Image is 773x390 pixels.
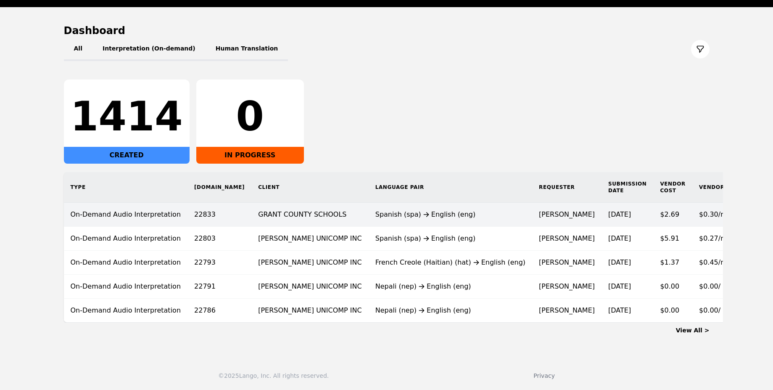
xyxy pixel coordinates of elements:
[64,251,188,275] td: On-Demand Audio Interpretation
[699,282,720,290] span: $0.00/
[653,251,692,275] td: $1.37
[251,227,369,251] td: [PERSON_NAME] UNICOMP INC
[375,210,525,220] div: Spanish (spa) English (eng)
[92,37,206,61] button: Interpretation (On-demand)
[64,299,188,323] td: On-Demand Audio Interpretation
[608,234,631,242] time: [DATE]
[699,306,720,314] span: $0.00/
[699,210,744,218] span: $0.30/minute
[71,96,183,137] div: 1414
[187,227,251,251] td: 22803
[375,305,525,316] div: Nepali (nep) English (eng)
[218,371,329,380] div: © 2025 Lango, Inc. All rights reserved.
[532,227,602,251] td: [PERSON_NAME]
[187,203,251,227] td: 22833
[187,251,251,275] td: 22793
[699,234,744,242] span: $0.27/minute
[251,251,369,275] td: [PERSON_NAME] UNICOMP INC
[532,203,602,227] td: [PERSON_NAME]
[608,306,631,314] time: [DATE]
[608,210,631,218] time: [DATE]
[64,37,92,61] button: All
[64,172,188,203] th: Type
[251,203,369,227] td: GRANT COUNTY SCHOOLS
[692,172,751,203] th: Vendor Rate
[196,147,304,164] div: IN PROGRESS
[64,203,188,227] td: On-Demand Audio Interpretation
[533,372,555,379] a: Privacy
[64,275,188,299] td: On-Demand Audio Interpretation
[251,172,369,203] th: Client
[691,40,710,58] button: Filter
[251,275,369,299] td: [PERSON_NAME] UNICOMP INC
[64,147,190,164] div: CREATED
[187,299,251,323] td: 22786
[369,172,532,203] th: Language Pair
[653,299,692,323] td: $0.00
[653,275,692,299] td: $0.00
[206,37,288,61] button: Human Translation
[532,251,602,275] td: [PERSON_NAME]
[532,299,602,323] td: [PERSON_NAME]
[251,299,369,323] td: [PERSON_NAME] UNICOMP INC
[375,233,525,244] div: Spanish (spa) English (eng)
[608,258,631,266] time: [DATE]
[203,96,297,137] div: 0
[602,172,653,203] th: Submission Date
[64,227,188,251] td: On-Demand Audio Interpretation
[187,172,251,203] th: [DOMAIN_NAME]
[608,282,631,290] time: [DATE]
[532,275,602,299] td: [PERSON_NAME]
[653,203,692,227] td: $2.69
[653,172,692,203] th: Vendor Cost
[64,24,710,37] h1: Dashboard
[187,275,251,299] td: 22791
[375,257,525,268] div: French Creole (Haitian) (hat) English (eng)
[532,172,602,203] th: Requester
[653,227,692,251] td: $5.91
[375,281,525,292] div: Nepali (nep) English (eng)
[699,258,744,266] span: $0.45/minute
[676,327,710,334] a: View All >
